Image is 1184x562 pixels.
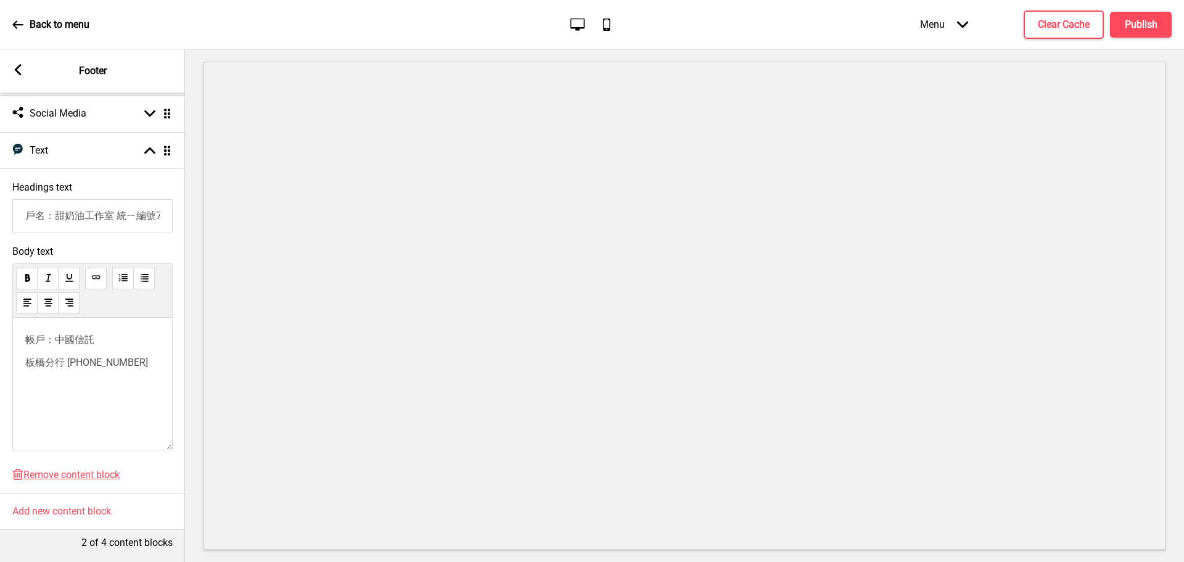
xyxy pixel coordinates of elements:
span: Body text [12,246,173,257]
button: alignLeft [16,292,38,314]
h4: Add new content block [12,505,111,518]
h4: Publish [1125,18,1157,31]
button: alignRight [58,292,80,314]
h4: Social Media [30,107,86,120]
button: bold [16,268,38,289]
span: Remove content block [23,469,120,481]
h4: Clear Cache [1038,18,1090,31]
button: Publish [1110,12,1172,38]
p: Footer [79,64,107,78]
h4: Text [30,144,48,157]
a: Back to menu [12,8,89,41]
button: unorderedList [133,268,155,289]
button: orderedList [112,268,134,289]
button: alignCenter [37,292,59,314]
button: underline [58,268,80,289]
button: link [85,268,107,289]
span: 帳戶：中國信託 [25,334,94,345]
div: Menu [908,6,980,43]
p: 2 of 4 content blocks [81,536,173,550]
button: Clear Cache [1024,10,1104,39]
button: italic [37,268,59,289]
span: 板橋分行 [PHONE_NUMBER] [25,357,148,368]
p: Back to menu [30,18,89,31]
label: Headings text [12,181,72,193]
